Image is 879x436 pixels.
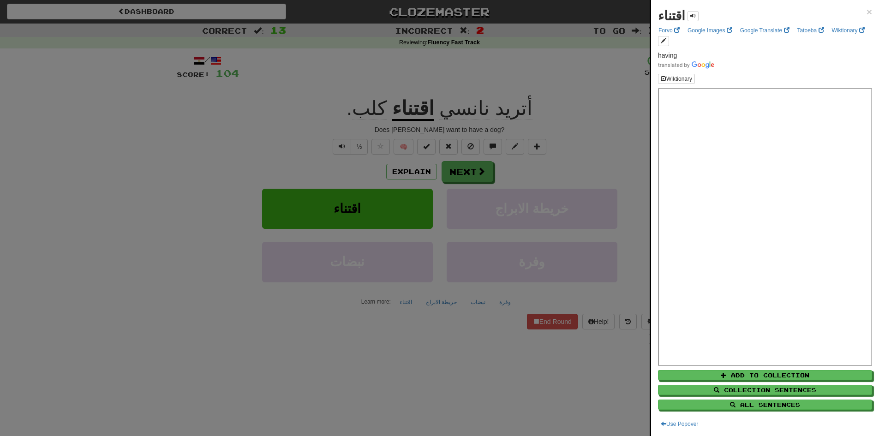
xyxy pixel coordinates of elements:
[658,385,872,395] button: Collection Sentences
[656,25,682,36] a: Forvo
[658,419,701,429] button: Use Popover
[658,36,669,46] button: edit links
[658,52,677,59] span: having
[867,6,872,17] span: ×
[658,370,872,380] button: Add to Collection
[829,25,867,36] a: Wiktionary
[737,25,792,36] a: Google Translate
[658,74,695,84] button: Wiktionary
[658,400,872,410] button: All Sentences
[685,25,735,36] a: Google Images
[658,9,685,23] strong: اقتناء
[795,25,827,36] a: Tatoeba
[658,61,714,69] img: Color short
[867,7,872,17] button: Close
